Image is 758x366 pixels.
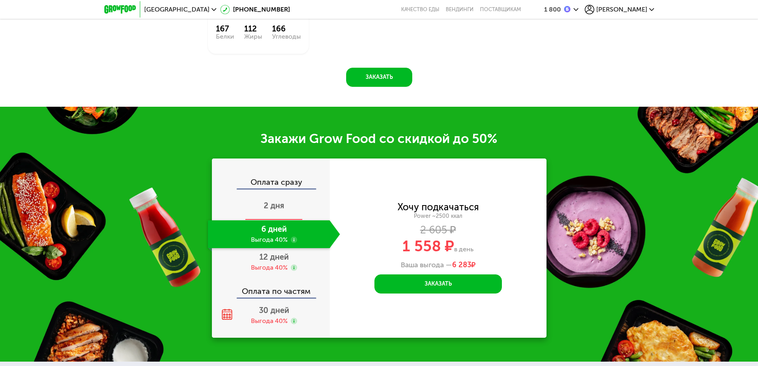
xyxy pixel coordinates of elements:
[346,68,412,87] button: Заказать
[272,24,301,33] div: 166
[259,252,289,262] span: 12 дней
[374,274,502,294] button: Заказать
[454,245,474,253] span: в день
[330,226,546,235] div: 2 605 ₽
[480,6,521,13] div: поставщикам
[220,5,290,14] a: [PHONE_NUMBER]
[259,305,289,315] span: 30 дней
[330,213,546,220] div: Power ~2500 ккал
[251,317,288,325] div: Выгода 40%
[401,6,439,13] a: Качество еды
[244,24,262,33] div: 112
[251,263,288,272] div: Выгода 40%
[264,201,284,210] span: 2 дня
[330,261,546,270] div: Ваша выгода —
[216,24,234,33] div: 167
[544,6,561,13] div: 1 800
[452,261,476,270] span: ₽
[446,6,474,13] a: Вендинги
[213,170,330,188] div: Оплата сразу
[452,260,471,269] span: 6 283
[144,6,210,13] span: [GEOGRAPHIC_DATA]
[596,6,647,13] span: [PERSON_NAME]
[272,33,301,40] div: Углеводы
[213,279,330,297] div: Оплата по частям
[398,203,479,211] div: Хочу подкачаться
[244,33,262,40] div: Жиры
[216,33,234,40] div: Белки
[402,237,454,255] span: 1 558 ₽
